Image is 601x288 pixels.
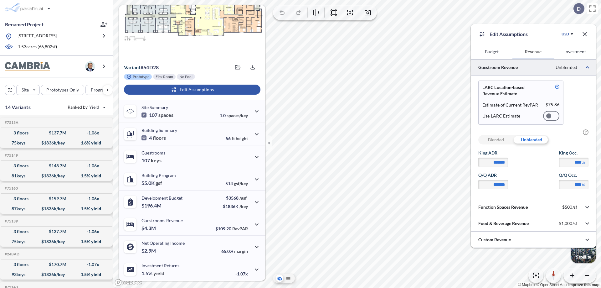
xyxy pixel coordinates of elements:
p: $196.4M [141,202,162,209]
span: gsf/key [234,181,248,186]
p: Guestrooms Revenue [141,218,183,223]
a: OpenStreetMap [536,283,567,287]
span: Variant [124,64,141,70]
button: Site [16,85,40,95]
label: Q/Q ADR [478,172,508,178]
span: margin [234,249,248,254]
h5: Click to copy the code [3,252,19,256]
div: Blended [478,135,514,144]
span: yield [153,270,164,276]
span: /gsf [239,195,247,201]
p: 14 Variants [5,103,31,111]
a: Mapbox homepage [115,279,142,286]
p: 1.5% [141,270,164,276]
p: Investment Returns [141,263,179,268]
p: 1.53 acres ( 66,802 sf) [18,44,57,50]
span: ft [232,136,235,141]
p: Site [22,87,29,93]
p: 65.0% [221,249,248,254]
button: Ranked by Yield [63,102,110,112]
p: Building Program [141,173,176,178]
p: No Pool [179,74,193,79]
h5: Click to copy the code [3,219,18,223]
p: Function Spaces Revenue [478,204,528,210]
p: Use LARC Estimate [482,113,520,119]
a: Mapbox [518,283,535,287]
p: 4 [141,135,166,141]
p: 1.0 [220,113,248,118]
p: Estimate of Current RevPAR [482,102,538,108]
label: % [582,159,585,165]
p: Flex Room [156,74,173,79]
div: USD [562,32,569,37]
p: Renamed Project [5,21,44,28]
h5: Click to copy the code [3,120,18,125]
p: Development Budget [141,195,182,201]
p: $500/sf [562,204,577,210]
button: Site Plan [285,275,292,282]
label: Q/Q Occ. [559,172,588,178]
span: spaces [158,112,173,118]
p: D [577,6,581,12]
p: Custom Revenue [478,237,511,243]
p: $1,000/sf [559,221,577,226]
label: King Occ. [559,150,588,156]
div: Unblended [514,135,549,144]
span: keys [151,157,162,164]
span: height [236,136,248,141]
button: Switcher ImageSatellite [571,238,596,263]
p: Prototype [133,74,149,79]
p: $3568 [223,195,248,201]
p: 107 [141,112,173,118]
p: $4.3M [141,225,157,231]
p: $2.9M [141,248,157,254]
span: floors [153,135,166,141]
p: 107 [141,157,162,164]
p: Program [91,87,108,93]
p: $109.20 [215,226,248,231]
a: Improve this map [568,283,599,287]
p: Satellite [576,254,591,259]
p: Site Summary [141,105,168,110]
p: Building Summary [141,128,177,133]
p: # 64d28 [124,64,159,71]
span: Yield [89,104,100,110]
img: Switcher Image [571,238,596,263]
span: RevPAR [232,226,248,231]
p: Net Operating Income [141,240,185,246]
p: LARC Location-based Revenue Estimate [482,84,540,97]
p: Prototypes Only [46,87,79,93]
img: user logo [85,61,95,71]
button: Prototypes Only [41,85,84,95]
span: gsf [156,180,162,186]
label: King ADR [478,150,508,156]
p: -1.07x [235,271,248,276]
button: Budget [471,44,512,59]
p: 56 [226,136,248,141]
p: [STREET_ADDRESS] [18,33,57,40]
p: 514 [225,181,248,186]
p: 55.0K [141,180,162,186]
button: Investment [554,44,596,59]
p: $1836K [223,204,248,209]
p: Food & Beverage Revenue [478,220,529,227]
span: ? [583,129,588,135]
button: Revenue [512,44,554,59]
p: Guestrooms [141,150,165,155]
h5: Click to copy the code [3,186,18,191]
p: $ 75.86 [546,102,559,108]
img: BrandImage [5,62,50,71]
span: spaces/key [227,113,248,118]
button: Aerial View [276,275,283,282]
label: % [582,181,585,188]
p: Edit Assumptions [490,30,528,38]
button: Program [85,85,119,95]
button: Edit Assumptions [124,85,260,95]
h5: Click to copy the code [3,153,18,158]
span: /key [239,204,248,209]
